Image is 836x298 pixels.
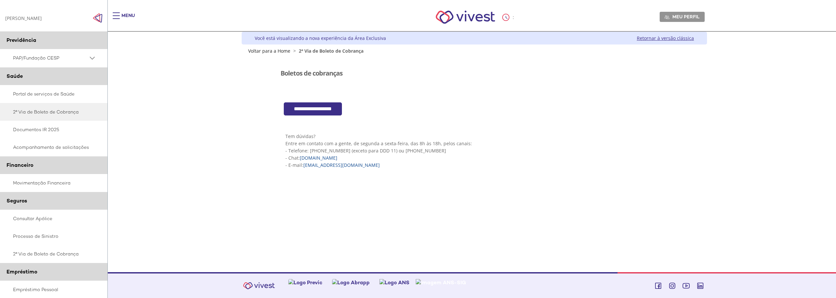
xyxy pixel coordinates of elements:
[300,155,337,161] a: [DOMAIN_NAME]
[13,54,88,62] span: PAP/Fundação CESP
[93,13,103,23] span: Click to close side navigation.
[303,162,380,168] a: [EMAIL_ADDRESS][DOMAIN_NAME]
[7,268,37,275] span: Empréstimo
[285,133,664,169] p: Tem dúvidas? Entre em contato com a gente, de segunda a sexta-feira, das 8h às 18h, pelos canais:...
[93,13,103,23] img: Fechar menu
[292,48,297,54] span: >
[672,14,699,20] span: Meu perfil
[7,37,36,44] span: Previdência
[428,3,503,31] img: Vivest
[281,102,668,116] section: <span lang="pt-BR" dir="ltr">Cob360 - Area Restrita - Emprestimos</span>
[255,35,386,41] div: Você está visualizando a nova experiência da Área Exclusiva
[7,162,33,168] span: Financeiro
[237,32,707,272] div: Vivest
[416,279,466,286] img: Imagem ANS-SIG
[299,48,363,54] span: 2ª Via de Boleto de Cobrança
[660,12,705,22] a: Meu perfil
[248,48,290,54] a: Voltar para a Home
[379,279,410,286] img: Logo ANS
[108,272,836,298] footer: Vivest
[239,278,279,293] img: Vivest
[665,15,669,20] img: Meu perfil
[502,14,515,21] div: :
[637,35,694,41] a: Retornar à versão clássica
[281,70,343,77] h3: Boletos de cobranças
[332,279,370,286] img: Logo Abrapp
[121,12,135,26] div: Menu
[288,279,322,286] img: Logo Previc
[5,15,42,21] div: [PERSON_NAME]
[7,73,23,79] span: Saúde
[7,197,27,204] span: Seguros
[281,122,668,179] section: <span lang="pt-BR" dir="ltr">Visualizador do Conteúdo da Web</span> 1
[281,60,668,96] section: <span lang="pt-BR" dir="ltr">Visualizador do Conteúdo da Web</span>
